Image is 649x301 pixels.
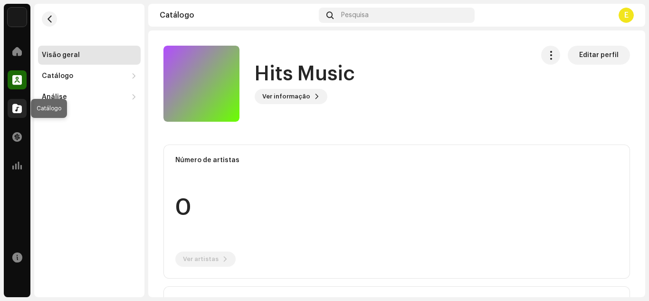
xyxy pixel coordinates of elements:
div: Catálogo [42,72,73,80]
span: Editar perfil [579,46,619,65]
re-m-nav-dropdown: Catálogo [38,67,141,86]
span: Pesquisa [341,11,369,19]
div: Análise [42,93,67,101]
div: Catálogo [160,11,315,19]
re-o-card-data: Número de artistas [163,145,630,279]
div: Visão geral [42,51,80,59]
re-m-nav-dropdown: Análise [38,87,141,107]
re-m-nav-item: Visão geral [38,46,141,65]
div: E [619,8,634,23]
img: 730b9dfe-18b5-4111-b483-f30b0c182d82 [8,8,27,27]
button: Ver informação [255,89,327,104]
button: Editar perfil [568,46,630,65]
span: Ver informação [262,87,310,106]
h1: Hits Music [255,63,355,85]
